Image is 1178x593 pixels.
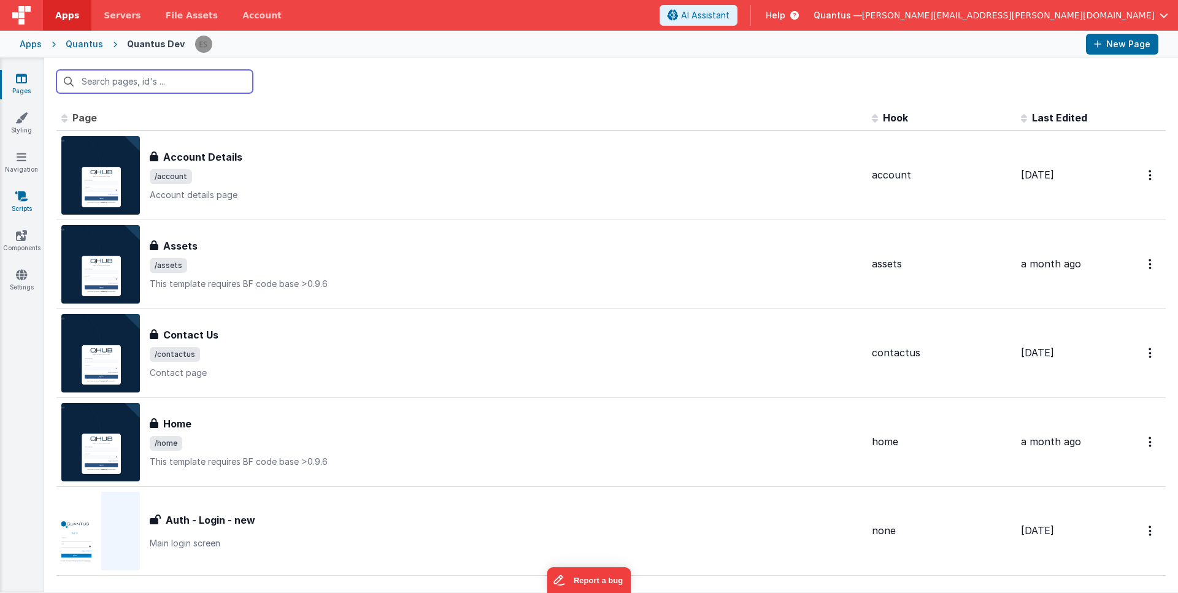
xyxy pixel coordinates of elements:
div: Quantus [66,38,103,50]
button: Options [1141,251,1161,277]
h3: Contact Us [163,327,218,342]
span: [DATE] [1021,169,1054,181]
span: File Assets [166,9,218,21]
span: Hook [883,112,908,124]
iframe: Marker.io feedback button [547,567,631,593]
span: Quantus — [814,9,862,21]
span: a month ago [1021,435,1081,448]
span: /contactus [150,347,200,362]
button: New Page [1086,34,1158,55]
div: none [872,524,1011,538]
div: home [872,435,1011,449]
button: Options [1141,518,1161,543]
div: Apps [20,38,42,50]
p: Contact page [150,367,862,379]
span: Last Edited [1032,112,1087,124]
p: Main login screen [150,537,862,549]
span: AI Assistant [681,9,730,21]
button: Options [1141,163,1161,188]
div: assets [872,257,1011,271]
span: /account [150,169,192,184]
span: /assets [150,258,187,273]
span: a month ago [1021,258,1081,270]
span: /home [150,436,182,451]
span: [PERSON_NAME][EMAIL_ADDRESS][PERSON_NAME][DOMAIN_NAME] [862,9,1155,21]
p: This template requires BF code base >0.9.6 [150,456,862,468]
img: 2445f8d87038429357ee99e9bdfcd63a [195,36,212,53]
h3: Auth - Login - new [166,513,255,527]
span: Apps [55,9,79,21]
span: [DATE] [1021,524,1054,537]
p: This template requires BF code base >0.9.6 [150,278,862,290]
p: Account details page [150,189,862,201]
h3: Account Details [163,150,242,164]
h3: Assets [163,239,198,253]
button: Quantus — [PERSON_NAME][EMAIL_ADDRESS][PERSON_NAME][DOMAIN_NAME] [814,9,1168,21]
h3: Home [163,416,191,431]
button: AI Assistant [660,5,737,26]
button: Options [1141,340,1161,365]
button: Options [1141,429,1161,454]
div: Quantus Dev [127,38,185,50]
div: account [872,168,1011,182]
div: contactus [872,346,1011,360]
span: Page [72,112,97,124]
span: Servers [104,9,141,21]
input: Search pages, id's ... [56,70,253,93]
span: Help [766,9,785,21]
span: [DATE] [1021,346,1054,359]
